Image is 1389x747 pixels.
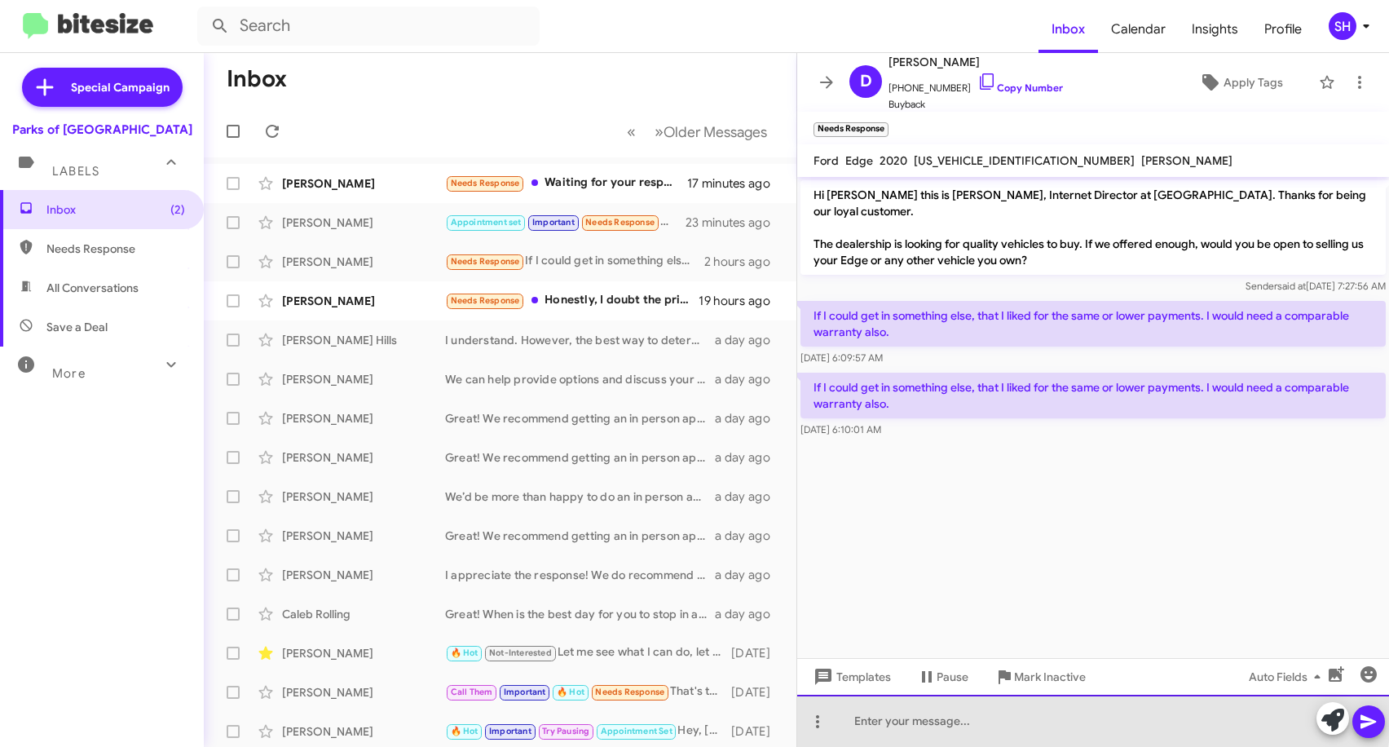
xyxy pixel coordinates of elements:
div: SH [1329,12,1356,40]
span: Labels [52,164,99,179]
span: 2020 [880,153,907,168]
div: a day ago [715,567,783,583]
div: [PERSON_NAME] [282,410,445,427]
span: 🔥 Hot [451,726,478,736]
button: Pause [904,662,981,692]
div: Great! When is the best day for you to stop in and get an in person appraisal? This process takes... [445,606,715,622]
span: Appointment Set [601,726,672,736]
a: Copy Number [977,82,1063,94]
span: [PERSON_NAME] [889,52,1063,72]
div: [DATE] [729,645,783,661]
span: Needs Response [585,217,655,228]
div: We’d be more than happy to do an in person appraisal on your vehicle - this way we can get the ma... [445,488,715,505]
div: [PERSON_NAME] [282,293,445,309]
div: [PERSON_NAME] [282,175,445,192]
div: Great! We recommend getting an in person appraisal done to get the max value of your vehicle. Thi... [445,449,715,466]
button: Next [645,115,777,148]
a: Inbox [1038,6,1098,53]
span: Not-Interested [489,648,552,658]
button: Auto Fields [1236,662,1340,692]
div: a day ago [715,488,783,505]
span: Mark Inactive [1014,662,1086,692]
span: Calendar [1098,6,1179,53]
div: 17 minutes ago [687,175,783,192]
span: Pause [937,662,968,692]
div: Parks of [GEOGRAPHIC_DATA] [12,122,192,138]
span: Needs Response [451,295,520,306]
p: Hi [PERSON_NAME] this is [PERSON_NAME], Internet Director at [GEOGRAPHIC_DATA]. Thanks for being ... [800,180,1386,275]
span: Appointment set [451,217,522,228]
span: 🔥 Hot [557,687,584,697]
span: Ford [814,153,839,168]
div: [PERSON_NAME] [282,488,445,505]
span: Edge [845,153,873,168]
span: Auto Fields [1249,662,1327,692]
div: We can help provide options and discuss your lease situation. Would you like to book an appointme... [445,371,715,387]
span: Important [504,687,546,697]
span: Sender [DATE] 7:27:56 AM [1246,280,1386,292]
nav: Page navigation example [618,115,777,148]
div: 23 minutes ago [686,214,783,231]
span: Important [489,726,531,736]
div: [PERSON_NAME] [282,684,445,701]
div: Hey, [PERSON_NAME]! Just wanted to circle back with you - what time best works for you to stop in... [445,722,729,740]
div: Caleb Rolling [282,606,445,622]
div: I appreciate the response! We do recommend an in person appraisal to get the max value of your ve... [445,567,715,583]
button: Apply Tags [1171,68,1311,97]
span: Apply Tags [1224,68,1283,97]
span: Inbox [46,201,185,218]
span: More [52,366,86,381]
div: a day ago [715,371,783,387]
input: Search [197,7,540,46]
div: a day ago [715,606,783,622]
span: » [655,122,664,142]
div: [PERSON_NAME] [282,371,445,387]
span: 🔥 Hot [451,648,478,658]
a: Profile [1251,6,1315,53]
span: Buyback [889,96,1063,113]
span: [US_VEHICLE_IDENTIFICATION_NUMBER] [914,153,1135,168]
span: [PHONE_NUMBER] [889,72,1063,96]
span: Important [532,217,575,228]
p: If I could get in something else, that I liked for the same or lower payments. I would need a com... [800,373,1386,418]
a: Special Campaign [22,68,183,107]
div: If I could get in something else, that I liked for the same or lower payments. I would need a com... [445,252,704,271]
button: Templates [797,662,904,692]
button: SH [1315,12,1371,40]
div: [PERSON_NAME] [282,567,445,583]
span: Needs Response [451,178,520,188]
div: I understand. However, the best way to determine value is through an in-person appraisal. If you ... [445,332,715,348]
button: Previous [617,115,646,148]
div: [PERSON_NAME] [282,723,445,740]
div: Great! We recommend getting an in person appraisal done to get the max value of your vehicle. Thi... [445,410,715,427]
div: a day ago [715,332,783,348]
span: All Conversations [46,280,139,296]
p: If I could get in something else, that I liked for the same or lower payments. I would need a com... [800,301,1386,347]
div: Honestly, I doubt the price would be acceptable. You can send me a ballpark from to estimate. It ... [445,291,699,310]
div: 2 hours ago [704,254,783,270]
span: [DATE] 6:09:57 AM [800,351,883,364]
div: 19 hours ago [699,293,783,309]
a: Insights [1179,6,1251,53]
div: [PERSON_NAME] [282,214,445,231]
span: Save a Deal [46,319,108,335]
span: (2) [170,201,185,218]
div: Waiting for your response about truck [445,174,687,192]
h1: Inbox [227,66,287,92]
span: D [860,69,872,95]
div: Let me see what I can do, let me touch base with my Managers! [445,643,729,662]
div: a day ago [715,528,783,544]
span: Needs Response [46,241,185,257]
span: [PERSON_NAME] [1141,153,1232,168]
div: [PERSON_NAME] [282,449,445,466]
span: Older Messages [664,123,767,141]
div: [PERSON_NAME] [282,254,445,270]
div: Great! We recommend getting an in person appraisal done to get the max value of your vehicle. Thi... [445,528,715,544]
div: [DATE] [729,684,783,701]
span: [DATE] 6:10:01 AM [800,423,881,435]
span: Needs Response [595,687,664,697]
span: Templates [810,662,891,692]
span: « [627,122,636,142]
